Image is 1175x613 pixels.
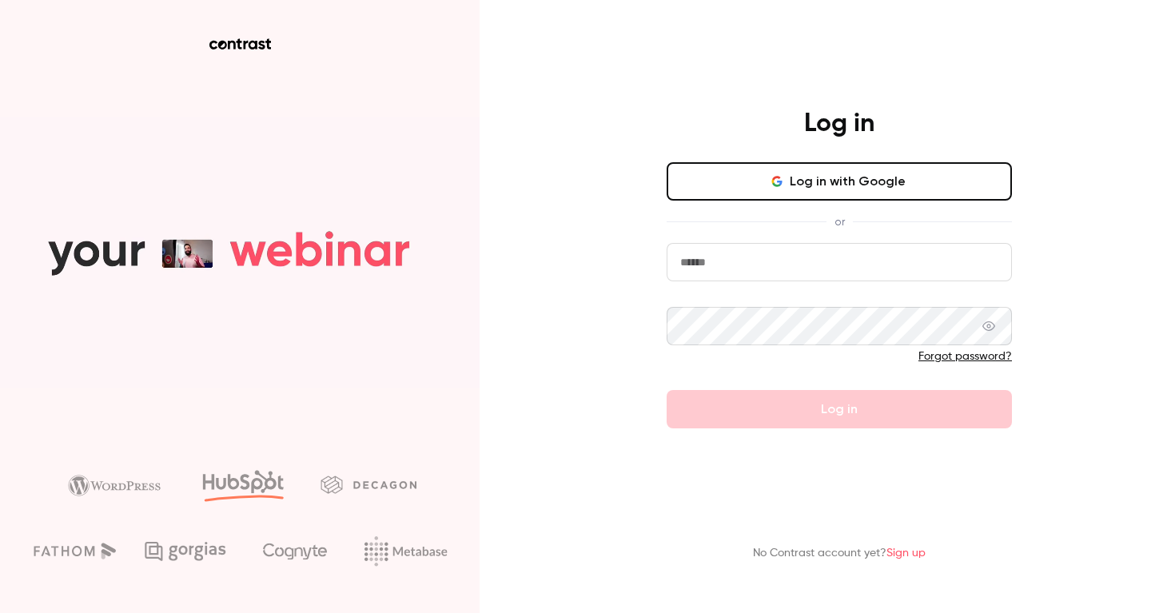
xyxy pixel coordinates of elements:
[918,351,1012,362] a: Forgot password?
[886,547,926,559] a: Sign up
[667,162,1012,201] button: Log in with Google
[826,213,853,230] span: or
[804,108,874,140] h4: Log in
[321,476,416,493] img: decagon
[753,545,926,562] p: No Contrast account yet?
